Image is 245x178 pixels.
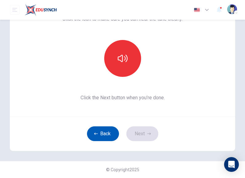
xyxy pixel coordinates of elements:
[10,5,20,15] button: open mobile menu
[62,94,183,101] span: Click the Next button when you’re done.
[106,167,139,172] span: © Copyright 2025
[87,126,119,141] button: Back
[227,4,237,14] img: Profile picture
[25,4,57,16] img: EduSynch logo
[224,157,239,172] div: Open Intercom Messenger
[193,8,201,12] img: en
